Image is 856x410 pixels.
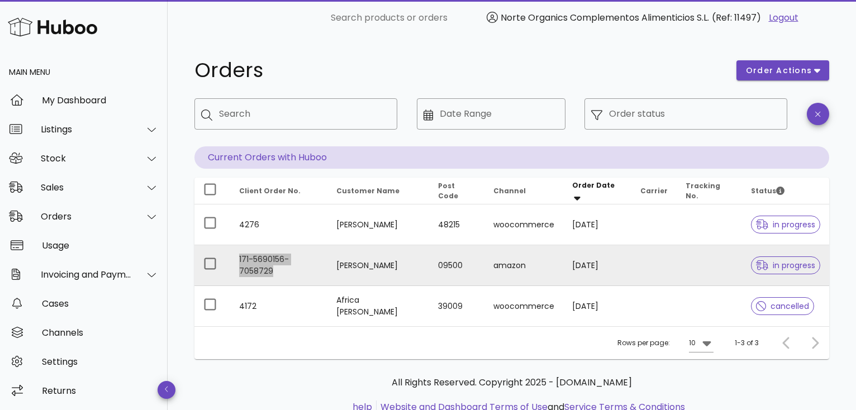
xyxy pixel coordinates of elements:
span: cancelled [756,302,809,310]
span: Channel [493,186,526,196]
div: Listings [41,124,132,135]
span: Carrier [640,186,668,196]
th: Status [742,178,829,204]
th: Order Date: Sorted descending. Activate to remove sorting. [563,178,631,204]
th: Carrier [631,178,677,204]
div: Usage [42,240,159,251]
p: All Rights Reserved. Copyright 2025 - [DOMAIN_NAME] [203,376,820,389]
div: 10Rows per page: [689,334,714,352]
div: Cases [42,298,159,309]
img: Huboo Logo [8,15,97,39]
td: [DATE] [563,245,631,286]
span: Order Date [572,180,615,190]
td: amazon [484,245,563,286]
div: Invoicing and Payments [41,269,132,280]
a: Logout [769,11,798,25]
td: woocommerce [484,204,563,245]
td: Africa [PERSON_NAME] [327,286,430,326]
span: Status [751,186,784,196]
div: 1-3 of 3 [735,338,759,348]
td: woocommerce [484,286,563,326]
td: 09500 [429,245,484,286]
td: [DATE] [563,204,631,245]
td: 4276 [230,204,327,245]
div: Sales [41,182,132,193]
td: 4172 [230,286,327,326]
span: Customer Name [336,186,400,196]
td: [DATE] [563,286,631,326]
div: Channels [42,327,159,338]
span: Norte Organics Complementos Alimenticios S.L. [501,11,709,24]
td: 39009 [429,286,484,326]
th: Channel [484,178,563,204]
th: Post Code [429,178,484,204]
td: 48215 [429,204,484,245]
div: Settings [42,356,159,367]
div: Orders [41,211,132,222]
h1: Orders [194,60,723,80]
td: [PERSON_NAME] [327,245,430,286]
span: (Ref: 11497) [712,11,761,24]
div: Stock [41,153,132,164]
span: order actions [745,65,812,77]
button: order actions [736,60,829,80]
span: Post Code [438,181,458,201]
div: Returns [42,385,159,396]
p: Current Orders with Huboo [194,146,829,169]
span: Client Order No. [239,186,301,196]
span: in progress [756,221,815,228]
span: Tracking No. [686,181,720,201]
td: 171-5690156-7058729 [230,245,327,286]
div: 10 [689,338,696,348]
div: My Dashboard [42,95,159,106]
th: Tracking No. [677,178,743,204]
div: Rows per page: [617,327,714,359]
td: [PERSON_NAME] [327,204,430,245]
span: in progress [756,261,815,269]
th: Customer Name [327,178,430,204]
th: Client Order No. [230,178,327,204]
